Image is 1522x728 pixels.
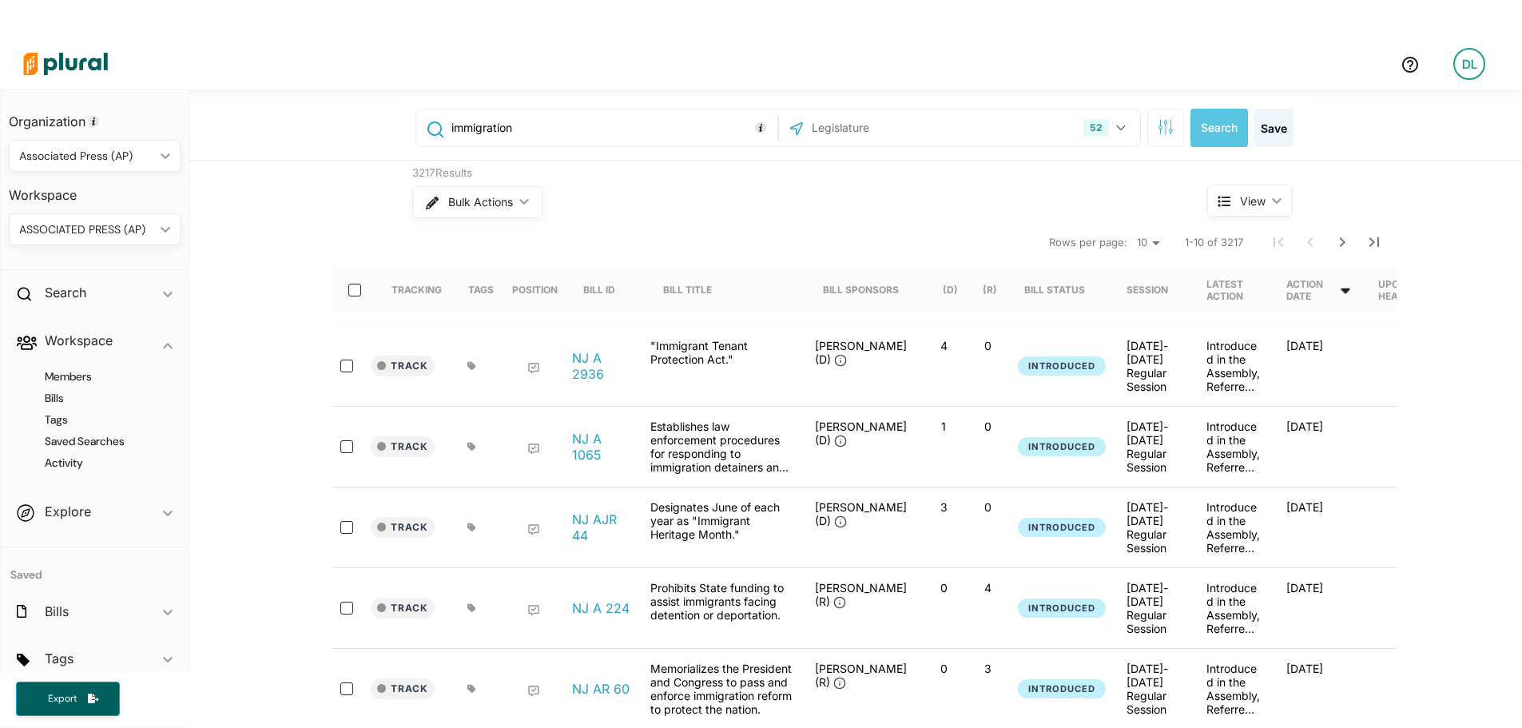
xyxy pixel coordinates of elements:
[943,268,958,312] div: (D)
[45,332,113,349] h2: Workspace
[1083,119,1108,137] div: 52
[983,284,997,296] div: (R)
[371,678,435,699] button: Track
[1274,581,1365,635] div: [DATE]
[823,268,899,312] div: Bill Sponsors
[1127,339,1181,393] div: [DATE]-[DATE] Regular Session
[391,284,442,296] div: Tracking
[583,284,615,296] div: Bill ID
[25,455,173,471] h4: Activity
[1294,226,1326,258] button: Previous Page
[467,523,476,532] div: Add tags
[340,521,353,534] input: select-row-state-nj-221-ajr44
[663,268,726,312] div: Bill Title
[340,682,353,695] input: select-row-state-nj-221-ar60
[1453,48,1485,80] div: DL
[467,442,476,452] div: Add tags
[1286,268,1353,312] div: Action Date
[371,356,435,376] button: Track
[37,692,88,706] span: Export
[1158,119,1174,133] span: Search Filters
[1468,674,1506,712] iframe: Intercom live chat
[25,391,173,406] a: Bills
[815,420,907,447] span: [PERSON_NAME] (D)
[1018,679,1106,699] button: Introduced
[642,500,802,555] div: Designates June of each year as "Immigrant Heritage Month."
[815,662,907,689] span: [PERSON_NAME] (R)
[448,197,513,208] span: Bulk Actions
[1018,356,1106,376] button: Introduced
[25,434,173,449] a: Saved Searches
[1194,420,1274,474] div: Introduced in the Assembly, Referred to Assembly Public Safety and Preparedness Committee
[25,369,173,384] a: Members
[815,339,907,366] span: [PERSON_NAME] (D)
[1358,226,1390,258] button: Last Page
[1077,113,1135,143] button: 52
[45,650,74,667] h2: Tags
[467,684,476,694] div: Add tags
[572,350,633,382] a: NJ A 2936
[391,268,442,312] div: Tracking
[1194,500,1274,555] div: Introduced in the Assembly, Referred to Assembly State and Local Government Committee
[1262,226,1294,258] button: First Page
[512,284,558,296] div: Position
[753,121,768,135] div: Tooltip anchor
[943,284,958,296] div: (D)
[340,602,353,615] input: select-row-state-nj-221-a224
[1206,278,1261,302] div: Latest Action
[412,186,542,218] button: Bulk Actions
[25,412,173,428] a: Tags
[527,362,540,375] div: Add Position Statement
[972,420,1003,433] p: 0
[340,440,353,453] input: select-row-state-nj-221-a1065
[467,603,476,613] div: Add tags
[371,598,435,619] button: Track
[583,268,630,312] div: Bill ID
[10,36,121,92] img: Logo for Plural
[928,662,960,675] p: 0
[45,503,91,520] h2: Explore
[1,547,189,587] h4: Saved
[468,268,494,312] div: Tags
[1018,437,1106,457] button: Introduced
[928,500,960,514] p: 3
[1018,599,1106,619] button: Introduced
[527,685,540,698] div: Add Position Statement
[663,284,712,296] div: Bill Title
[1240,193,1266,209] span: View
[9,98,181,133] h3: Organization
[572,681,630,697] a: NJ AR 60
[972,662,1003,675] p: 3
[1326,226,1358,258] button: Next Page
[16,682,120,716] button: Export
[467,361,476,371] div: Add tags
[348,284,361,296] input: select-all-rows
[340,360,353,372] input: select-row-state-nj-221-a2936
[1274,339,1365,393] div: [DATE]
[1024,268,1099,312] div: Bill Status
[412,165,1147,181] div: 3217 Results
[371,517,435,538] button: Track
[19,148,154,165] div: Associated Press (AP)
[1441,42,1498,86] a: DL
[1127,268,1182,312] div: Session
[1286,278,1338,302] div: Action Date
[572,431,633,463] a: NJ A 1065
[1190,109,1248,147] button: Search
[572,511,633,543] a: NJ AJR 44
[1206,268,1261,312] div: Latest Action
[1254,109,1294,147] button: Save
[450,113,773,143] input: Enter keywords, bill # or legislator name
[9,172,181,207] h3: Workspace
[1127,581,1181,635] div: [DATE]-[DATE] Regular Session
[972,500,1003,514] p: 0
[815,581,907,608] span: [PERSON_NAME] (R)
[928,420,960,433] p: 1
[1194,662,1274,716] div: Introduced in the Assembly, Referred to Assembly Oversight, Reform and Federal Relations Committee
[642,339,802,393] div: "Immigrant Tenant Protection Act."
[527,604,540,617] div: Add Position Statement
[1274,420,1365,474] div: [DATE]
